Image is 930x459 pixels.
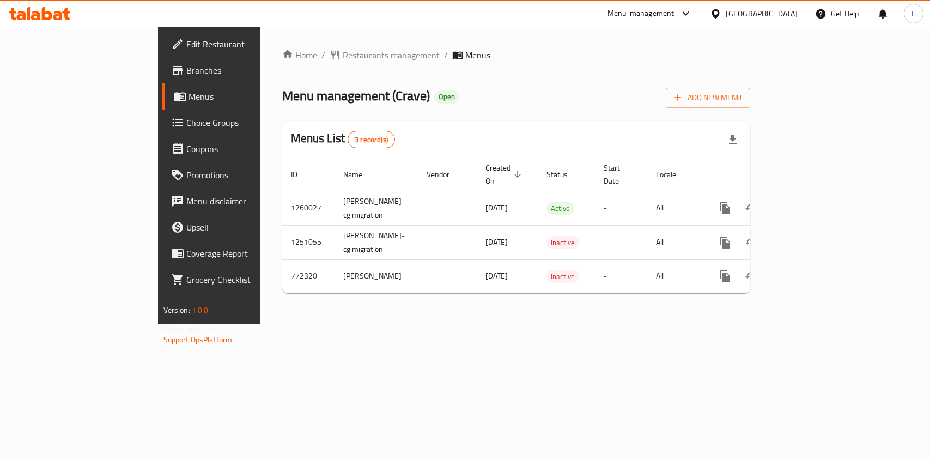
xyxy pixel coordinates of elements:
span: 3 record(s) [348,135,394,145]
div: Export file [720,126,746,153]
button: Add New Menu [666,88,750,108]
table: enhanced table [282,158,825,293]
button: more [712,195,738,221]
span: Inactive [546,270,579,283]
span: Grocery Checklist [186,273,305,286]
span: Restaurants management [343,49,440,62]
span: Version: [163,303,190,317]
span: Open [434,92,459,101]
td: [PERSON_NAME] [335,259,418,293]
span: Upsell [186,221,305,234]
button: Change Status [738,195,764,221]
span: Add New Menu [674,91,741,105]
span: Menus [465,49,490,62]
button: Change Status [738,230,764,256]
a: Menu disclaimer [162,188,313,214]
a: Promotions [162,162,313,188]
td: All [647,191,703,225]
span: Branches [186,64,305,77]
a: Support.OpsPlatform [163,333,233,347]
a: Menus [162,83,313,110]
span: 1.0.0 [192,303,209,317]
td: [PERSON_NAME]-cg migration [335,191,418,225]
td: All [647,259,703,293]
div: [GEOGRAPHIC_DATA] [726,8,798,20]
span: Promotions [186,168,305,182]
nav: breadcrumb [282,49,751,62]
a: Restaurants management [330,49,440,62]
button: more [712,263,738,289]
span: [DATE] [485,269,508,283]
span: Active [546,202,574,215]
span: F [911,8,915,20]
span: Inactive [546,237,579,249]
td: All [647,225,703,259]
button: Change Status [738,263,764,289]
button: more [712,230,738,256]
span: Coupons [186,142,305,155]
td: [PERSON_NAME]-cg migration [335,225,418,259]
span: Menu disclaimer [186,195,305,208]
span: Created On [485,161,525,188]
li: / [444,49,448,62]
div: Open [434,90,459,104]
h2: Menus List [291,130,395,148]
a: Choice Groups [162,110,313,136]
div: Menu-management [607,7,674,20]
span: [DATE] [485,235,508,249]
span: Name [343,168,376,181]
span: Menu management ( Crave ) [282,83,430,108]
a: Coupons [162,136,313,162]
span: Vendor [427,168,464,181]
a: Branches [162,57,313,83]
td: - [595,225,647,259]
a: Grocery Checklist [162,267,313,293]
span: Start Date [604,161,634,188]
span: ID [291,168,312,181]
span: Get support on: [163,322,214,336]
span: [DATE] [485,201,508,215]
td: - [595,259,647,293]
span: Choice Groups [186,116,305,129]
a: Upsell [162,214,313,240]
td: - [595,191,647,225]
span: Coverage Report [186,247,305,260]
span: Menus [189,90,305,103]
a: Edit Restaurant [162,31,313,57]
div: Total records count [348,131,395,148]
span: Locale [656,168,690,181]
li: / [321,49,325,62]
span: Status [546,168,582,181]
a: Coverage Report [162,240,313,267]
span: Edit Restaurant [186,38,305,51]
th: Actions [703,158,825,191]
